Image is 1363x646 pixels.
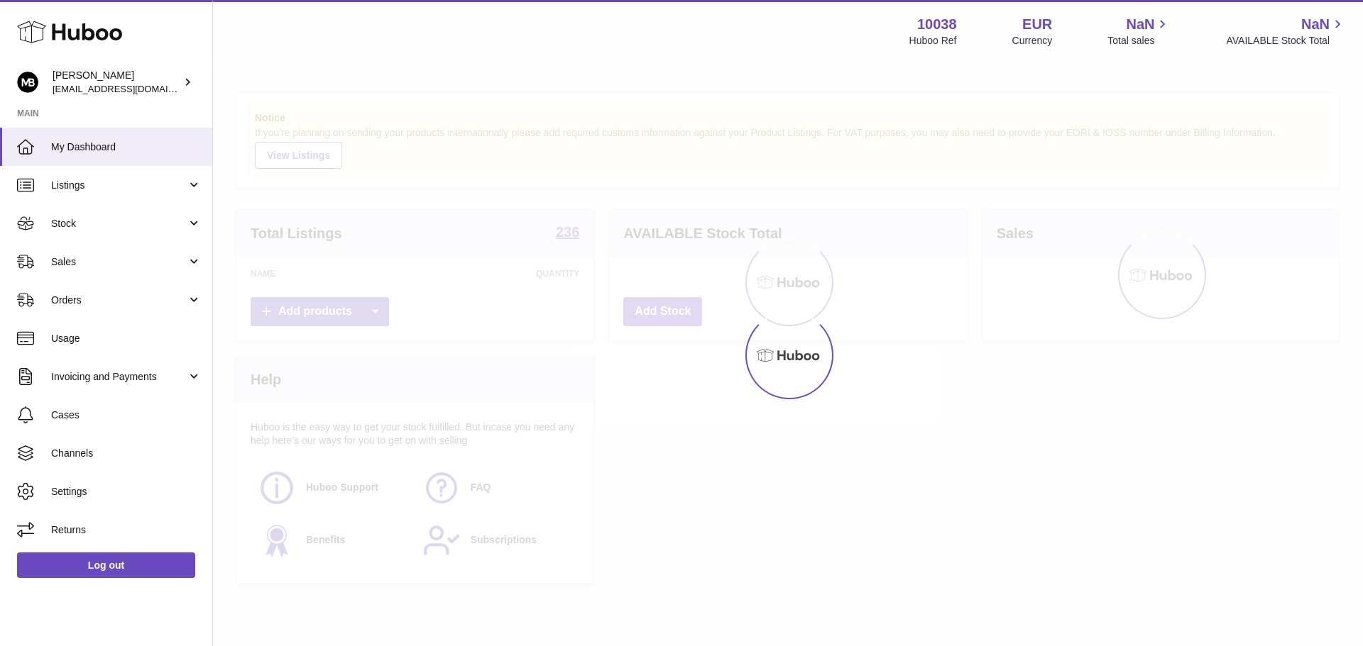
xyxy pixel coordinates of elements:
[51,332,202,345] span: Usage
[51,523,202,537] span: Returns
[1022,15,1052,34] strong: EUR
[51,294,187,307] span: Orders
[53,69,180,96] div: [PERSON_NAME]
[1126,15,1154,34] span: NaN
[51,140,202,154] span: My Dashboard
[51,408,202,422] span: Cases
[1107,15,1171,48] a: NaN Total sales
[51,485,202,499] span: Settings
[51,179,187,192] span: Listings
[17,72,38,93] img: internalAdmin-10038@internal.huboo.com
[51,370,187,384] span: Invoicing and Payments
[1226,15,1346,48] a: NaN AVAILABLE Stock Total
[1012,34,1053,48] div: Currency
[917,15,957,34] strong: 10038
[51,217,187,230] span: Stock
[909,34,957,48] div: Huboo Ref
[1107,34,1171,48] span: Total sales
[1301,15,1330,34] span: NaN
[17,552,195,578] a: Log out
[53,83,209,94] span: [EMAIL_ADDRESS][DOMAIN_NAME]
[51,255,187,269] span: Sales
[1226,34,1346,48] span: AVAILABLE Stock Total
[51,447,202,460] span: Channels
